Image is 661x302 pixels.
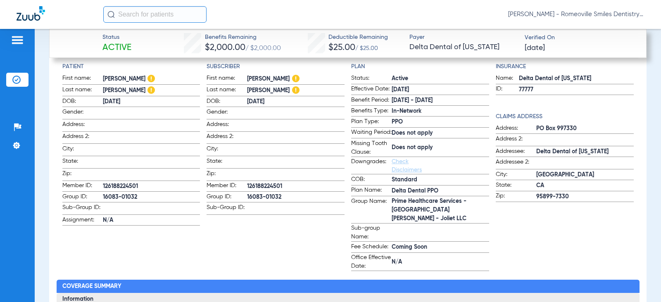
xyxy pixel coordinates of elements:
span: Benefits Remaining [205,33,281,42]
img: Hazard [147,75,155,82]
span: Active [102,42,131,54]
span: N/A [392,258,489,266]
span: Delta Dental of [US_STATE] [409,42,518,52]
img: Hazard [292,86,300,94]
h2: Coverage Summary [57,280,640,293]
span: Last name: [62,86,103,96]
span: DOB: [62,97,103,107]
span: City: [496,170,536,180]
span: Member ID: [207,181,247,191]
span: 77777 [519,86,634,94]
span: Plan Name: [351,186,392,196]
span: [PERSON_NAME] [247,74,345,84]
span: [DATE] [247,97,345,106]
span: [DATE] - [DATE] [392,96,489,105]
span: Does not apply [392,143,489,152]
span: Group ID: [207,193,247,202]
span: City: [207,145,247,156]
span: Zip: [207,169,247,181]
span: DOB: [207,97,247,107]
span: Delta Dental of [US_STATE] [519,74,634,83]
span: Does not apply [392,129,489,138]
span: CA [536,181,634,190]
h4: Patient [62,62,200,71]
span: 126188224501 [103,182,200,191]
span: Status [102,33,131,42]
span: $2,000.00 [205,43,245,52]
span: Waiting Period: [351,128,392,138]
img: hamburger-icon [11,35,24,45]
span: Coming Soon [392,243,489,252]
span: PPO [392,118,489,126]
span: Plan Type: [351,117,392,127]
span: [PERSON_NAME] [103,86,200,96]
span: Address 2: [207,132,247,143]
span: ID: [496,85,519,95]
span: PO Box 997330 [536,124,634,133]
span: [PERSON_NAME] [103,74,200,84]
span: Payer [409,33,518,42]
span: [DATE] [103,97,200,106]
span: [DATE] [525,43,545,53]
span: First name: [207,74,247,84]
span: Addressee 2: [496,158,536,169]
span: Office Effective Date: [351,253,392,271]
span: Name: [496,74,519,84]
span: 16083-01032 [103,193,200,202]
span: Zip: [496,192,536,202]
span: Verified On [525,33,633,42]
span: Effective Date: [351,85,392,95]
span: 16083-01032 [247,193,345,202]
span: Gender: [62,108,103,119]
span: Address: [496,124,536,134]
span: 95899-7330 [536,193,634,201]
span: [GEOGRAPHIC_DATA] [536,171,634,179]
span: [PERSON_NAME] - Romeoville Smiles Dentistry [508,10,644,19]
span: / $2,000.00 [245,45,281,52]
span: $25.00 [328,43,355,52]
span: Zip: [62,169,103,181]
span: Sub-Group ID: [62,203,103,214]
span: Sub-Group ID: [207,203,247,214]
span: Member ID: [62,181,103,191]
span: Last name: [207,86,247,96]
h4: Subscriber [207,62,345,71]
span: Missing Tooth Clause: [351,139,392,157]
span: Active [392,74,489,83]
span: Group ID: [62,193,103,202]
h4: Claims Address [496,112,634,121]
span: State: [496,181,536,191]
span: Sub-group Name: [351,224,392,241]
input: Search for patients [103,6,207,23]
span: First name: [62,74,103,84]
span: In-Network [392,107,489,116]
span: City: [62,145,103,156]
span: State: [62,157,103,168]
span: Prime Healthcare Services - [GEOGRAPHIC_DATA][PERSON_NAME] - Joliet LLC [392,197,489,223]
span: [PERSON_NAME] [247,86,345,96]
app-breakdown-title: Insurance [496,62,634,71]
span: State: [207,157,247,168]
span: Delta Dental of [US_STATE] [536,147,634,156]
span: Deductible Remaining [328,33,388,42]
img: Zuub Logo [17,6,45,21]
img: Search Icon [107,11,115,18]
span: Address: [207,120,247,131]
span: Address: [62,120,103,131]
span: Benefits Type: [351,107,392,117]
img: Hazard [147,86,155,94]
span: Assignment: [62,216,103,226]
span: Downgrades: [351,157,392,174]
h4: Plan [351,62,489,71]
span: Fee Schedule: [351,243,392,252]
img: Hazard [292,75,300,82]
span: Status: [351,74,392,84]
span: Group Name: [351,197,392,223]
span: COB: [351,175,392,185]
span: N/A [103,216,200,225]
a: Check Disclaimers [392,159,422,173]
